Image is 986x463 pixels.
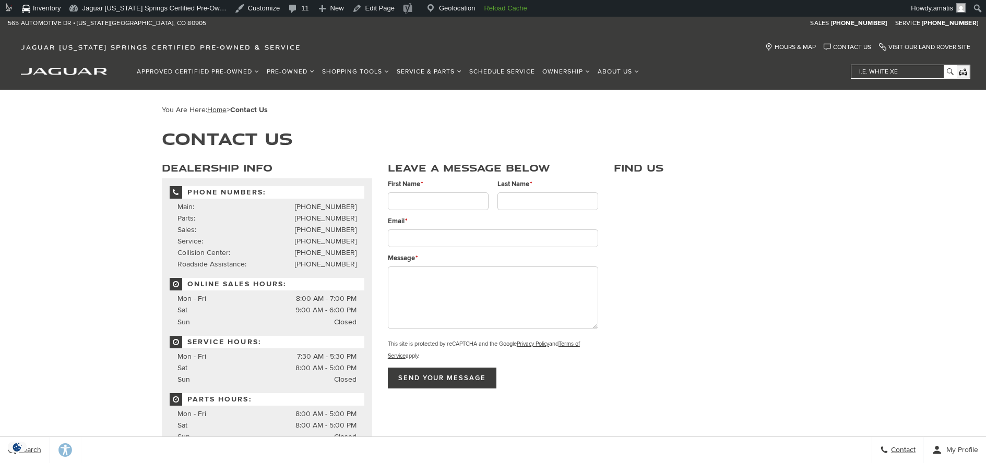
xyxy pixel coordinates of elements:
[177,363,187,372] span: Sat
[388,368,496,388] input: Send your message
[295,420,357,431] span: 8:00 AM - 5:00 PM
[177,214,195,223] span: Parts:
[334,431,357,443] span: Closed
[295,362,357,374] span: 8:00 AM - 5:00 PM
[295,214,357,223] a: [PHONE_NUMBER]
[21,43,301,51] span: Jaguar [US_STATE] Springs Certified Pre-Owned & Service
[230,105,268,114] strong: Contact Us
[177,318,190,326] span: Sun
[8,17,75,30] span: 565 Automotive Dr •
[296,293,357,304] span: 8:00 AM - 7:00 PM
[388,252,418,264] label: Message
[942,446,978,455] span: My Profile
[177,409,206,418] span: Mon - Fri
[295,260,357,269] a: [PHONE_NUMBER]
[295,408,357,420] span: 8:00 AM - 5:00 PM
[614,163,824,173] h3: Find Us
[21,68,107,75] img: Jaguar
[177,225,196,234] span: Sales:
[614,178,824,384] iframe: Dealer location map
[933,4,953,12] span: amatis
[177,248,230,257] span: Collision Center:
[16,43,306,51] a: Jaguar [US_STATE] Springs Certified Pre-Owned & Service
[388,215,408,227] label: Email
[177,237,203,246] span: Service:
[517,340,549,347] a: Privacy Policy
[177,375,190,384] span: Sun
[77,17,175,30] span: [US_STATE][GEOGRAPHIC_DATA],
[334,316,357,328] span: Closed
[162,130,825,147] h1: Contact Us
[831,19,887,28] a: [PHONE_NUMBER]
[162,163,372,173] h3: Dealership Info
[334,374,357,385] span: Closed
[207,105,268,114] span: >
[133,63,263,81] a: Approved Certified Pre-Owned
[922,19,978,28] a: [PHONE_NUMBER]
[8,19,206,28] a: 565 Automotive Dr • [US_STATE][GEOGRAPHIC_DATA], CO 80905
[497,178,532,190] label: Last Name
[879,43,970,51] a: Visit Our Land Rover Site
[162,105,825,114] div: Breadcrumbs
[924,437,986,463] button: Open user profile menu
[21,66,107,75] a: jaguar
[170,278,364,290] span: Online Sales Hours:
[539,63,594,81] a: Ownership
[177,352,206,361] span: Mon - Fri
[177,432,190,441] span: Sun
[295,202,357,211] a: [PHONE_NUMBER]
[594,63,643,81] a: About Us
[5,442,29,453] img: Opt-Out Icon
[888,446,916,455] span: Contact
[177,260,246,269] span: Roadside Assistance:
[207,105,227,114] a: Home
[895,19,920,27] span: Service
[295,248,357,257] a: [PHONE_NUMBER]
[295,225,357,234] a: [PHONE_NUMBER]
[851,65,956,78] input: i.e. White XE
[484,4,527,12] strong: Reload Cache
[388,340,580,359] a: Terms of Service
[177,306,187,314] span: Sat
[5,442,29,453] section: Click to Open Cookie Consent Modal
[295,304,357,316] span: 9:00 AM - 6:00 PM
[466,63,539,81] a: Schedule Service
[765,43,816,51] a: Hours & Map
[177,202,194,211] span: Main:
[824,43,871,51] a: Contact Us
[393,63,466,81] a: Service & Parts
[187,17,206,30] span: 80905
[388,340,580,359] small: This site is protected by reCAPTCHA and the Google and apply.
[810,19,829,27] span: Sales
[170,336,364,348] span: Service Hours:
[170,186,364,199] span: Phone Numbers:
[297,351,357,362] span: 7:30 AM - 5:30 PM
[263,63,318,81] a: Pre-Owned
[388,163,598,173] h3: Leave a Message Below
[318,63,393,81] a: Shopping Tools
[177,294,206,303] span: Mon - Fri
[162,105,268,114] span: You Are Here:
[170,393,364,406] span: Parts Hours:
[177,17,186,30] span: CO
[388,178,423,190] label: First Name
[133,63,643,81] nav: Main Navigation
[177,421,187,430] span: Sat
[295,237,357,246] a: [PHONE_NUMBER]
